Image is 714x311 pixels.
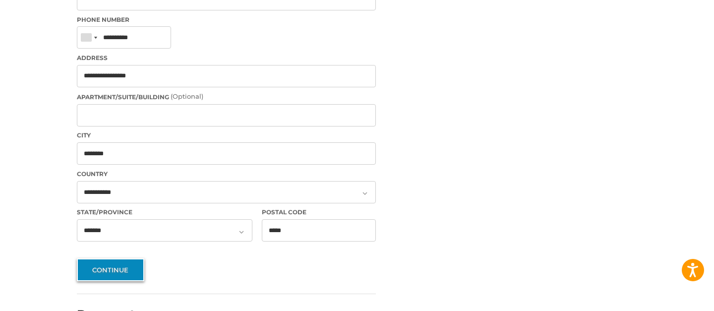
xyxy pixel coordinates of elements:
[77,131,376,140] label: City
[77,258,144,281] button: Continue
[632,284,714,311] iframe: Google Customer Reviews
[262,208,376,217] label: Postal Code
[77,170,376,179] label: Country
[77,54,376,62] label: Address
[77,208,252,217] label: State/Province
[171,92,203,100] small: (Optional)
[77,92,376,102] label: Apartment/Suite/Building
[77,15,376,24] label: Phone Number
